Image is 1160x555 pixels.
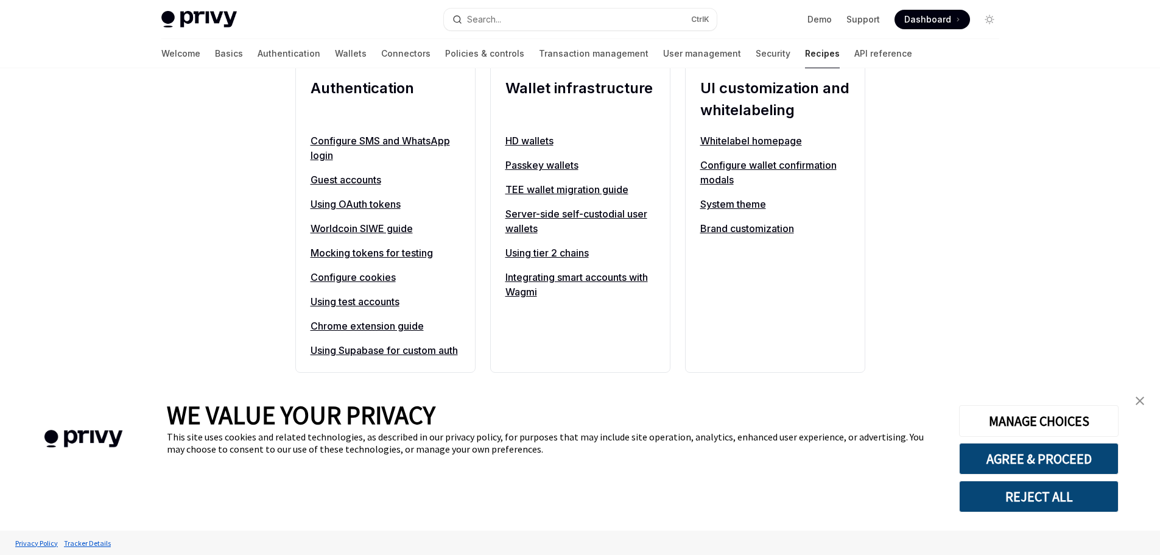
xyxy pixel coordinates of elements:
[505,207,655,236] a: Server-side self-custodial user wallets
[700,221,850,236] a: Brand customization
[505,270,655,299] a: Integrating smart accounts with Wagmi
[756,39,790,68] a: Security
[904,13,951,26] span: Dashboard
[1128,389,1152,413] a: close banner
[161,39,200,68] a: Welcome
[311,270,460,285] a: Configure cookies
[959,443,1119,475] button: AGREE & PROCEED
[467,12,501,27] div: Search...
[505,158,655,172] a: Passkey wallets
[959,405,1119,437] button: MANAGE CHOICES
[539,39,649,68] a: Transaction management
[505,133,655,148] a: HD wallets
[311,294,460,309] a: Using test accounts
[846,13,880,26] a: Support
[959,481,1119,512] button: REJECT ALL
[700,197,850,211] a: System theme
[311,133,460,163] a: Configure SMS and WhatsApp login
[167,399,435,431] span: WE VALUE YOUR PRIVACY
[311,77,460,121] h2: Authentication
[161,11,237,28] img: light logo
[663,39,741,68] a: User management
[311,197,460,211] a: Using OAuth tokens
[980,10,999,29] button: Toggle dark mode
[167,431,941,455] div: This site uses cookies and related technologies, as described in our privacy policy, for purposes...
[807,13,832,26] a: Demo
[895,10,970,29] a: Dashboard
[505,182,655,197] a: TEE wallet migration guide
[1136,397,1144,405] img: close banner
[258,39,320,68] a: Authentication
[700,133,850,148] a: Whitelabel homepage
[311,172,460,187] a: Guest accounts
[444,9,717,30] button: Open search
[311,246,460,260] a: Mocking tokens for testing
[700,158,850,187] a: Configure wallet confirmation modals
[215,39,243,68] a: Basics
[805,39,840,68] a: Recipes
[445,39,524,68] a: Policies & controls
[700,77,850,121] h2: UI customization and whitelabeling
[691,15,709,24] span: Ctrl K
[12,532,61,554] a: Privacy Policy
[311,319,460,333] a: Chrome extension guide
[854,39,912,68] a: API reference
[18,412,149,465] img: company logo
[381,39,431,68] a: Connectors
[335,39,367,68] a: Wallets
[311,343,460,358] a: Using Supabase for custom auth
[505,77,655,121] h2: Wallet infrastructure
[311,221,460,236] a: Worldcoin SIWE guide
[505,246,655,260] a: Using tier 2 chains
[61,532,114,554] a: Tracker Details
